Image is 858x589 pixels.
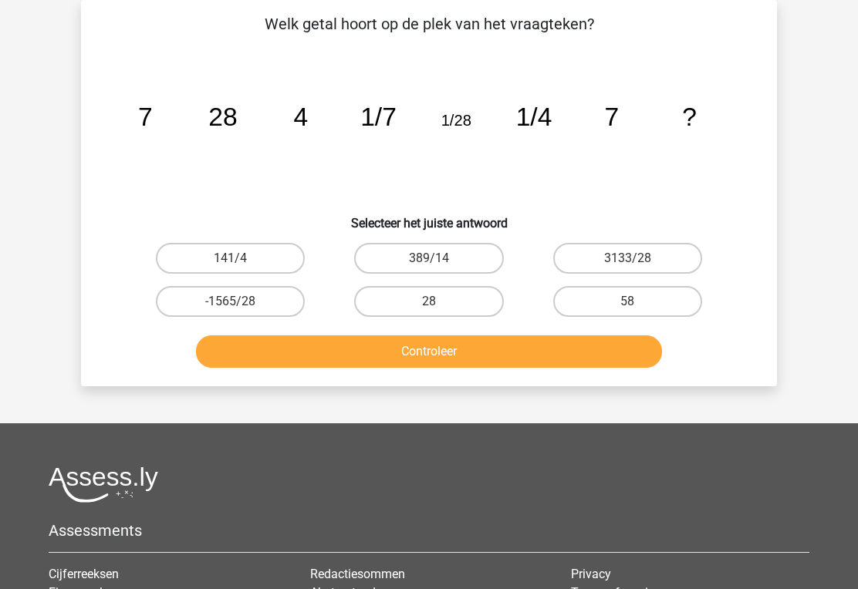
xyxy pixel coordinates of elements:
button: Controleer [196,335,663,368]
tspan: 1/28 [441,112,471,129]
label: 28 [354,286,503,317]
tspan: 28 [208,103,237,131]
h5: Assessments [49,521,809,540]
p: Welk getal hoort op de plek van het vraagteken? [106,12,752,35]
a: Cijferreeksen [49,567,119,581]
img: Assessly logo [49,466,158,503]
a: Redactiesommen [310,567,405,581]
label: 3133/28 [553,243,702,274]
tspan: 1/7 [360,103,397,131]
tspan: 1/4 [516,103,552,131]
label: 58 [553,286,702,317]
label: -1565/28 [156,286,305,317]
tspan: 4 [293,103,308,131]
label: 141/4 [156,243,305,274]
tspan: 7 [604,103,619,131]
tspan: ? [682,103,697,131]
a: Privacy [571,567,611,581]
tspan: 7 [138,103,153,131]
label: 389/14 [354,243,503,274]
h6: Selecteer het juiste antwoord [106,204,752,231]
